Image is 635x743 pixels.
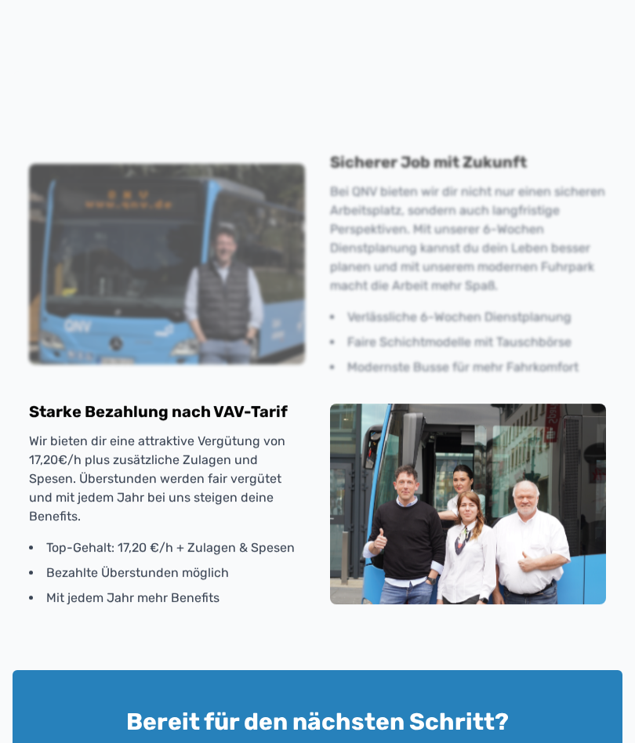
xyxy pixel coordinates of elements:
h3: Starke Bezahlung nach VAV-Tarif [29,400,305,422]
p: Bei QNV bieten wir dir nicht nur einen sicheren Arbeitsplatz, sondern auch langfristige Perspekti... [330,183,606,295]
h3: Sicherer Job mit Zukunft [330,151,606,173]
li: Modernste Busse für mehr Fahrkomfort [330,358,606,377]
li: Faire Schichtmodelle mit Tauschbörse [330,333,606,352]
p: Wir bieten dir eine attraktive Vergütung von 17,20€/h plus zusätzliche Zulagen und Spesen. Überst... [29,432,305,526]
li: Verlässliche 6-Wochen Dienstplanung [330,308,606,327]
h2: Bereit für den nächsten Schritt? [29,708,606,736]
li: Top-Gehalt: 17,20 €/h + Zulagen & Spesen [29,538,305,557]
li: Bezahlte Überstunden möglich [29,564,305,582]
li: Mit jedem Jahr mehr Benefits [29,589,305,607]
